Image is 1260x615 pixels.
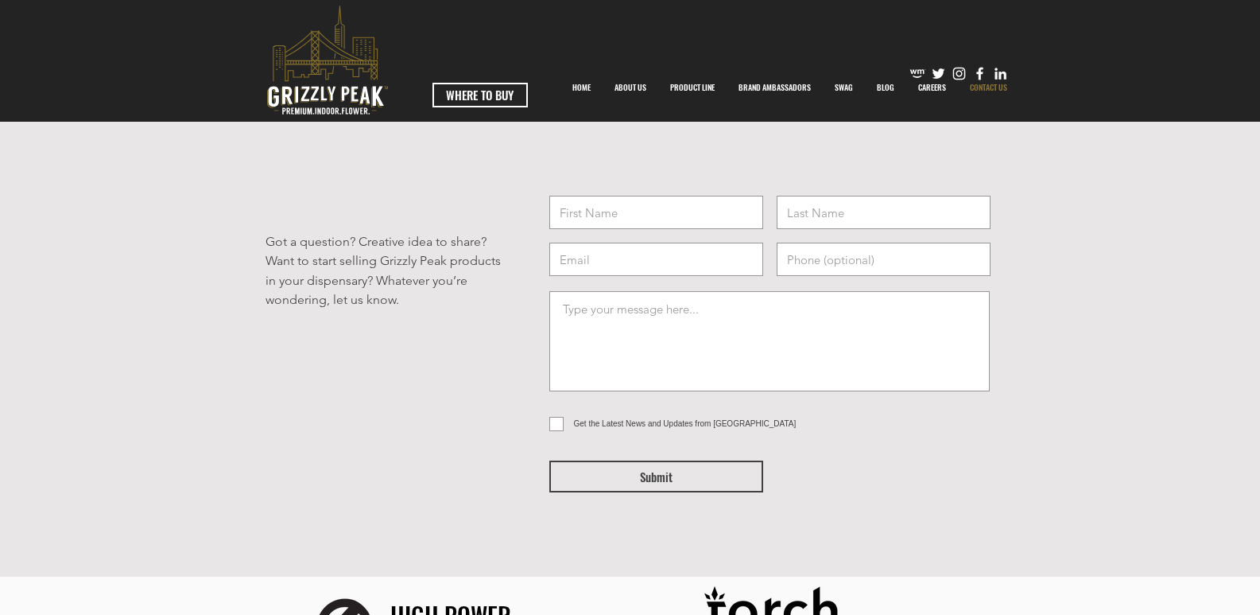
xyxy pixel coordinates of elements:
[731,82,819,93] p: BRAND AMBASSADORS
[930,65,947,82] img: Twitter
[662,82,723,93] p: PRODUCT LINE
[951,65,967,82] img: Instagram
[266,234,487,249] span: Got a question? Creative idea to share?
[564,82,599,93] p: HOME
[727,82,823,122] div: BRAND AMBASSADORS
[909,65,926,82] img: weedmaps
[910,82,954,93] p: CAREERS
[607,82,654,93] p: ABOUT US
[971,65,988,82] img: Facebook
[446,87,514,103] span: WHERE TO BUY
[906,82,958,122] a: CAREERS
[777,243,991,276] input: Phone (optional)
[658,82,727,122] a: PRODUCT LINE
[823,82,865,122] a: SWAG
[432,83,528,107] a: WHERE TO BUY
[865,82,906,122] a: BLOG
[992,65,1009,82] img: Likedin
[777,196,991,229] input: Last Name
[549,196,763,229] input: First Name
[266,253,501,307] span: Want to start selling Grizzly Peak products in your dispensary? Whatever you’re wondering, let us...
[603,82,658,122] a: ABOUT US
[640,469,673,485] span: Submit
[909,65,1009,82] ul: Social Bar
[574,419,797,428] span: Get the Latest News and Updates from [GEOGRAPHIC_DATA]
[549,461,763,492] button: Submit
[549,243,763,276] input: Email
[560,82,1019,122] nav: Site
[560,82,603,122] a: HOME
[958,82,1019,122] a: CONTACT US
[827,82,861,93] p: SWAG
[267,6,388,115] svg: premium-indoor-flower
[869,82,902,93] p: BLOG
[962,82,1015,93] p: CONTACT US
